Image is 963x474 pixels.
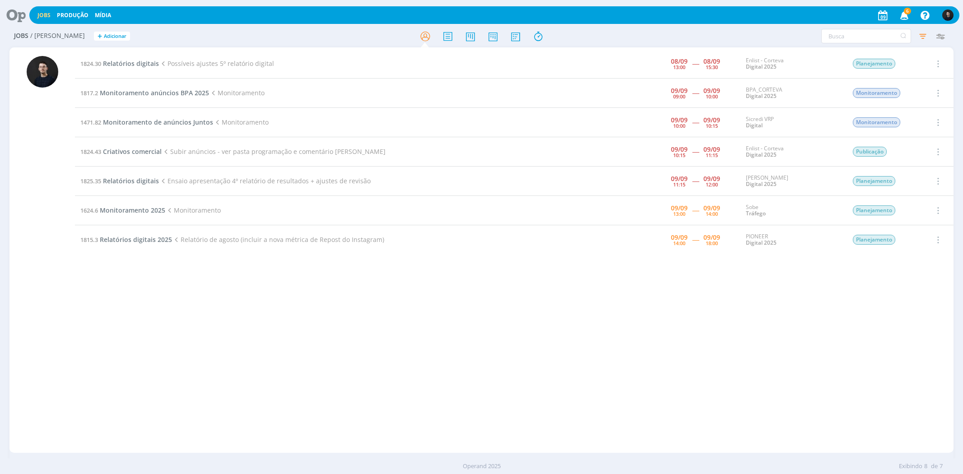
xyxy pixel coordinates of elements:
span: ----- [692,59,699,68]
span: Monitoramento de anúncios Juntos [103,118,213,126]
div: 14:00 [673,241,685,246]
span: Planejamento [853,205,895,215]
a: Tráfego [746,209,766,217]
div: 11:15 [673,182,685,187]
div: 09/09 [703,234,720,241]
div: 09/09 [703,205,720,211]
div: 18:00 [706,241,718,246]
span: Planejamento [853,235,895,245]
span: 1471.82 [80,118,101,126]
a: Jobs [37,11,51,19]
button: Jobs [35,12,53,19]
span: Criativos comercial [103,147,162,156]
span: Monitoramento [213,118,268,126]
div: 09/09 [671,205,688,211]
button: Produção [54,12,91,19]
span: Monitoramento anúncios BPA 2025 [100,88,209,97]
a: Digital 2025 [746,92,777,100]
span: ----- [692,118,699,126]
span: de [931,462,938,471]
span: Publicação [853,147,887,157]
span: Monitoramento [165,206,220,214]
img: C [27,56,58,88]
button: 6 [894,7,913,23]
a: 1824.43Criativos comercial [80,147,162,156]
div: 10:15 [706,123,718,128]
span: Monitoramento [853,88,900,98]
span: Relatórios digitais [103,59,159,68]
div: 09/09 [703,146,720,153]
span: Jobs [14,32,28,40]
span: Possíveis ajustes 5º relatório digital [159,59,274,68]
div: 10:00 [673,123,685,128]
div: Enlist - Corteva [746,145,839,158]
span: 6 [904,8,911,14]
a: 1825.35Relatórios digitais [80,177,159,185]
span: Monitoramento [209,88,264,97]
div: 09/09 [703,176,720,182]
span: Monitoramento [853,117,900,127]
a: 1817.2Monitoramento anúncios BPA 2025 [80,88,209,97]
a: Digital 2025 [746,239,777,246]
div: Sicredi VRP [746,116,839,129]
button: +Adicionar [94,32,130,41]
div: 09/09 [671,176,688,182]
a: Digital [746,121,763,129]
div: [PERSON_NAME] [746,175,839,188]
div: 09/09 [703,117,720,123]
div: 14:00 [706,211,718,216]
span: 1817.2 [80,89,98,97]
span: 1824.43 [80,148,101,156]
span: Relatórios digitais [103,177,159,185]
a: 1815.3Relatórios digitais 2025 [80,235,172,244]
span: Planejamento [853,176,895,186]
div: 09/09 [703,88,720,94]
a: Digital 2025 [746,180,777,188]
span: Subir anúncios - ver pasta programação e comentário [PERSON_NAME] [162,147,385,156]
span: Relatórios digitais 2025 [100,235,172,244]
a: 1471.82Monitoramento de anúncios Juntos [80,118,213,126]
a: Produção [57,11,88,19]
img: C [942,9,954,21]
span: Relatório de agosto (incluir a nova métrica de Repost do Instagram) [172,235,384,244]
div: 10:00 [706,94,718,99]
span: Ensaio apresentação 4º relatório de resultados + ajustes de revisão [159,177,370,185]
span: 1815.3 [80,236,98,244]
div: 09/09 [671,234,688,241]
a: 1824.30Relatórios digitais [80,59,159,68]
div: 08/09 [703,58,720,65]
div: 11:15 [706,153,718,158]
div: Sobe [746,204,839,217]
span: ----- [692,206,699,214]
span: Monitoramento 2025 [100,206,165,214]
span: Planejamento [853,59,895,69]
a: Mídia [95,11,111,19]
span: 1624.6 [80,206,98,214]
span: 1825.35 [80,177,101,185]
span: Adicionar [104,33,126,39]
input: Busca [821,29,911,43]
div: 12:00 [706,182,718,187]
span: ----- [692,235,699,244]
div: PIONEER [746,233,839,246]
div: 08/09 [671,58,688,65]
span: ----- [692,147,699,156]
span: 7 [940,462,943,471]
div: 09/09 [671,117,688,123]
a: Digital 2025 [746,151,777,158]
div: 09:00 [673,94,685,99]
div: 09/09 [671,88,688,94]
div: 13:00 [673,211,685,216]
div: 10:15 [673,153,685,158]
div: 09/09 [671,146,688,153]
span: ----- [692,177,699,185]
span: Exibindo [899,462,922,471]
button: C [942,7,954,23]
span: 1824.30 [80,60,101,68]
span: / [PERSON_NAME] [30,32,85,40]
a: Digital 2025 [746,63,777,70]
button: Mídia [92,12,114,19]
span: ----- [692,88,699,97]
div: 13:00 [673,65,685,70]
div: BPA_CORTEVA [746,87,839,100]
